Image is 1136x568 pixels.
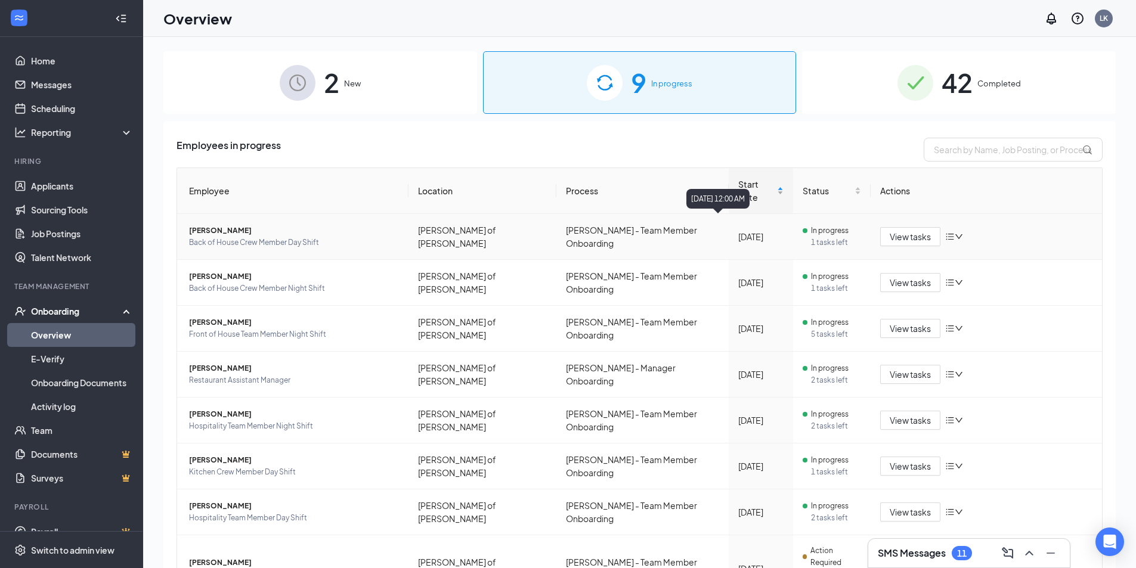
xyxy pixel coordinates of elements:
[31,544,114,556] div: Switch to admin view
[31,222,133,246] a: Job Postings
[890,460,931,473] span: View tasks
[811,374,861,386] span: 2 tasks left
[115,13,127,24] svg: Collapse
[14,502,131,512] div: Payroll
[890,276,931,289] span: View tasks
[14,281,131,291] div: Team Management
[31,323,133,347] a: Overview
[189,420,399,432] span: Hospitality Team Member Night Shift
[14,156,131,166] div: Hiring
[14,126,26,138] svg: Analysis
[1041,544,1060,563] button: Minimize
[31,246,133,269] a: Talent Network
[189,316,399,328] span: [PERSON_NAME]
[811,454,849,466] span: In progress
[945,324,955,333] span: bars
[811,237,861,249] span: 1 tasks left
[177,168,408,214] th: Employee
[163,8,232,29] h1: Overview
[177,138,281,162] span: Employees in progress
[13,12,25,24] svg: WorkstreamLogo
[880,502,940,522] button: View tasks
[945,507,955,517] span: bars
[556,352,729,398] td: [PERSON_NAME] - Manager Onboarding
[890,414,931,427] span: View tasks
[957,548,967,558] div: 11
[1001,546,1015,560] svg: ComposeMessage
[811,328,861,340] span: 5 tasks left
[880,227,940,246] button: View tasks
[998,544,1017,563] button: ComposeMessage
[31,520,133,544] a: PayrollCrown
[890,230,931,243] span: View tasks
[189,362,399,374] span: [PERSON_NAME]
[955,278,963,287] span: down
[31,442,133,466] a: DocumentsCrown
[31,418,133,442] a: Team
[1044,11,1058,26] svg: Notifications
[738,230,784,243] div: [DATE]
[924,138,1103,162] input: Search by Name, Job Posting, or Process
[14,305,26,317] svg: UserCheck
[31,305,123,317] div: Onboarding
[880,319,940,338] button: View tasks
[811,362,849,374] span: In progress
[189,225,399,237] span: [PERSON_NAME]
[811,500,849,512] span: In progress
[651,77,692,89] span: In progress
[408,214,556,260] td: [PERSON_NAME] of [PERSON_NAME]
[324,62,339,103] span: 2
[811,466,861,478] span: 1 tasks left
[31,126,134,138] div: Reporting
[556,443,729,489] td: [PERSON_NAME] - Team Member Onboarding
[811,512,861,524] span: 2 tasks left
[14,544,26,556] svg: Settings
[344,77,361,89] span: New
[945,415,955,425] span: bars
[945,370,955,379] span: bars
[31,198,133,222] a: Sourcing Tools
[31,395,133,418] a: Activity log
[955,416,963,424] span: down
[811,420,861,432] span: 2 tasks left
[408,168,556,214] th: Location
[189,512,399,524] span: Hospitality Team Member Day Shift
[1095,527,1124,556] div: Open Intercom Messenger
[803,184,852,197] span: Status
[880,365,940,384] button: View tasks
[31,466,133,490] a: SurveysCrown
[31,73,133,97] a: Messages
[1020,544,1039,563] button: ChevronUp
[811,225,849,237] span: In progress
[31,371,133,395] a: Onboarding Documents
[189,271,399,283] span: [PERSON_NAME]
[738,178,775,204] span: Start Date
[880,273,940,292] button: View tasks
[811,283,861,294] span: 1 tasks left
[556,489,729,535] td: [PERSON_NAME] - Team Member Onboarding
[631,62,646,103] span: 9
[945,461,955,471] span: bars
[408,398,556,443] td: [PERSON_NAME] of [PERSON_NAME]
[945,232,955,241] span: bars
[189,454,399,466] span: [PERSON_NAME]
[955,232,963,241] span: down
[955,370,963,378] span: down
[955,462,963,470] span: down
[880,411,940,430] button: View tasks
[955,324,963,333] span: down
[890,322,931,335] span: View tasks
[408,443,556,489] td: [PERSON_NAME] of [PERSON_NAME]
[1070,11,1085,26] svg: QuestionInfo
[189,408,399,420] span: [PERSON_NAME]
[556,168,729,214] th: Process
[556,214,729,260] td: [PERSON_NAME] - Team Member Onboarding
[738,322,784,335] div: [DATE]
[408,352,556,398] td: [PERSON_NAME] of [PERSON_NAME]
[738,276,784,289] div: [DATE]
[811,408,849,420] span: In progress
[738,460,784,473] div: [DATE]
[945,278,955,287] span: bars
[686,189,750,209] div: [DATE] 12:00 AM
[556,260,729,306] td: [PERSON_NAME] - Team Member Onboarding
